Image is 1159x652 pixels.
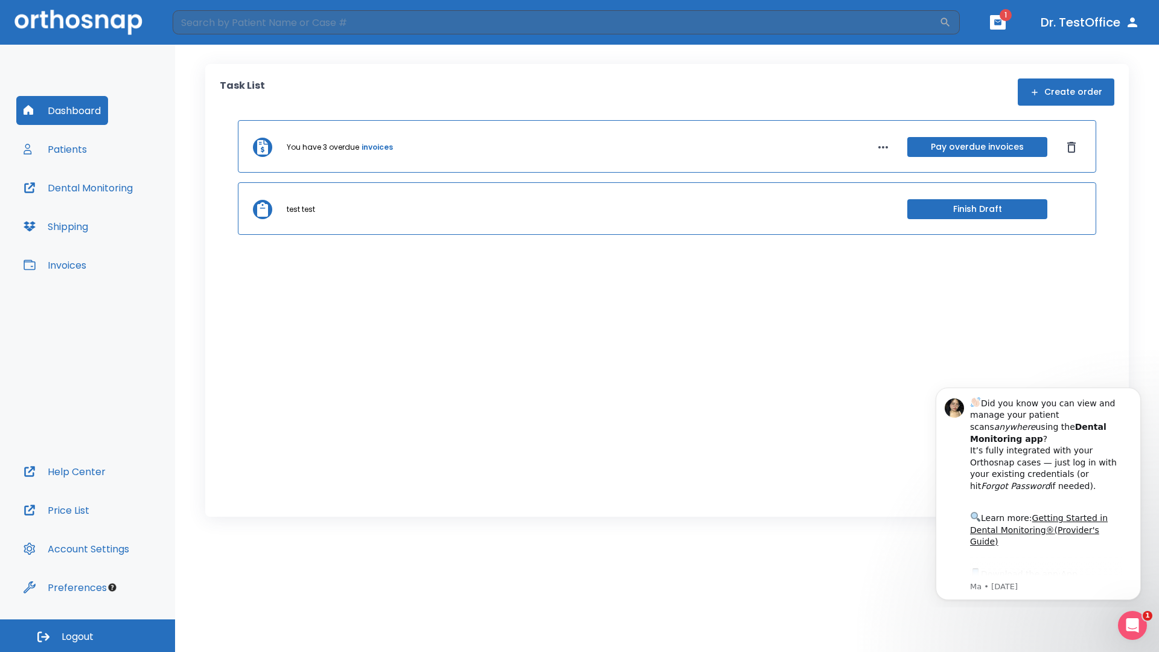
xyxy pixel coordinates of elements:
[1062,138,1081,157] button: Dismiss
[16,251,94,280] button: Invoices
[918,377,1159,607] iframe: Intercom notifications message
[1118,611,1147,640] iframe: Intercom live chat
[16,96,108,125] button: Dashboard
[16,135,94,164] button: Patients
[53,205,205,216] p: Message from Ma, sent 5w ago
[53,193,160,214] a: App Store
[16,173,140,202] button: Dental Monitoring
[362,142,393,153] a: invoices
[1036,11,1145,33] button: Dr. TestOffice
[53,190,205,251] div: Download the app: | ​ Let us know if you need help getting started!
[16,573,114,602] button: Preferences
[907,199,1047,219] button: Finish Draft
[173,10,939,34] input: Search by Patient Name or Case #
[107,582,118,593] div: Tooltip anchor
[287,204,315,215] p: test test
[16,534,136,563] button: Account Settings
[1143,611,1152,621] span: 1
[287,142,359,153] p: You have 3 overdue
[1018,78,1114,106] button: Create order
[16,457,113,486] button: Help Center
[907,137,1047,157] button: Pay overdue invoices
[16,496,97,525] button: Price List
[14,10,142,34] img: Orthosnap
[1000,9,1012,21] span: 1
[62,630,94,644] span: Logout
[205,19,214,28] button: Dismiss notification
[220,78,265,106] p: Task List
[16,212,95,241] button: Shipping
